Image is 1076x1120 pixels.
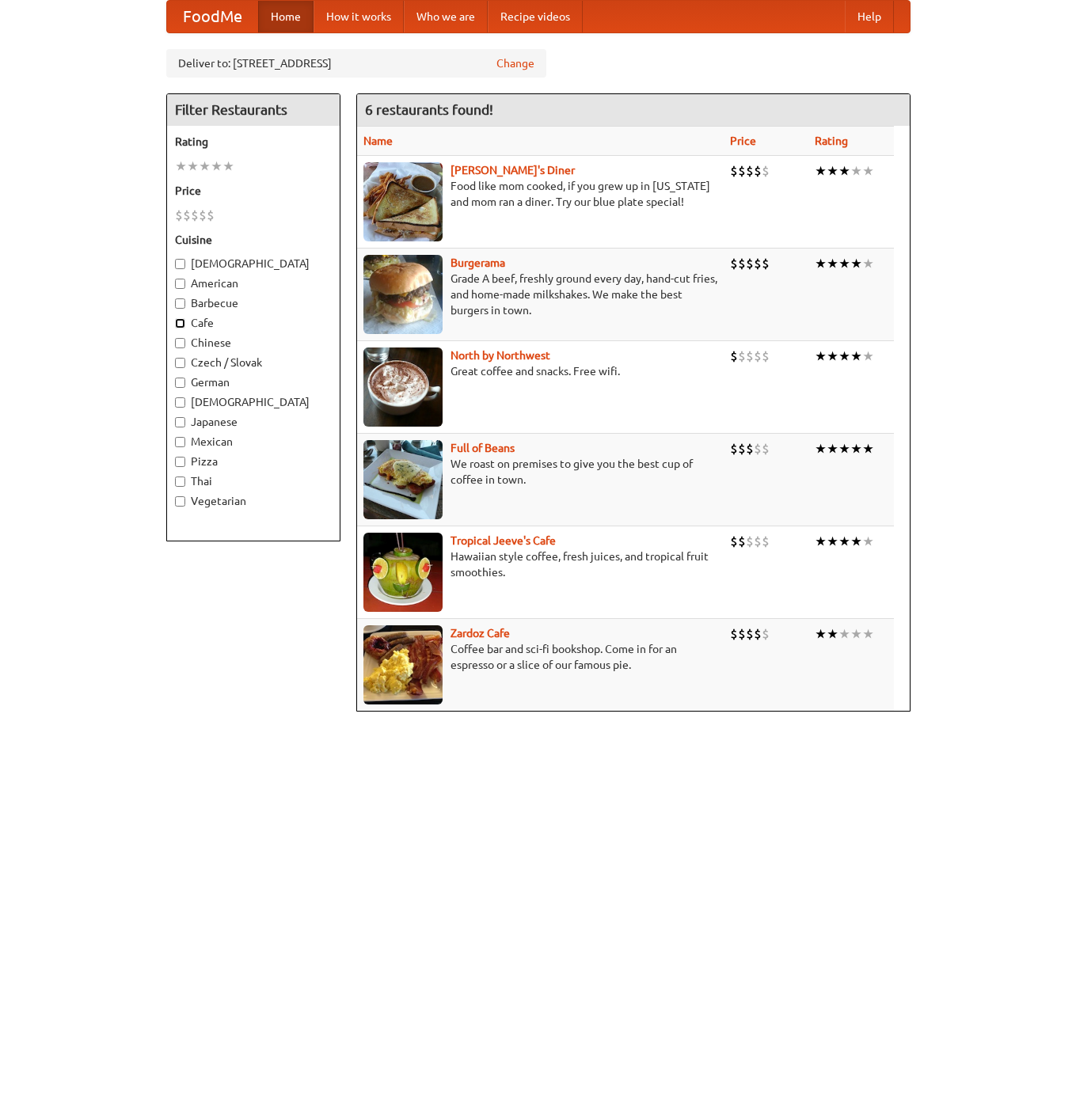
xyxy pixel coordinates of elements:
[363,178,717,210] p: Food like mom cooked, if you grew up in [US_STATE] and mom ran a diner. Try our blue plate special!
[175,358,185,368] input: Czech / Slovak
[827,347,838,365] li: ★
[175,457,185,467] input: Pizza
[730,347,738,365] li: $
[730,135,756,147] a: Price
[754,255,762,272] li: $
[827,625,838,643] li: ★
[175,158,187,175] li: ★
[175,394,332,410] label: [DEMOGRAPHIC_DATA]
[845,1,894,32] a: Help
[738,162,746,180] li: $
[762,625,770,643] li: $
[175,134,332,150] h5: Rating
[175,355,332,370] label: Czech / Slovak
[730,533,738,550] li: $
[815,533,827,550] li: ★
[175,259,185,269] input: [DEMOGRAPHIC_DATA]
[314,1,404,32] a: How it works
[746,533,754,550] li: $
[167,94,340,126] h4: Filter Restaurants
[175,338,185,348] input: Chinese
[175,318,185,328] input: Cafe
[746,162,754,180] li: $
[166,49,546,78] div: Deliver to: [STREET_ADDRESS]
[862,625,874,643] li: ★
[730,440,738,457] li: $
[738,533,746,550] li: $
[862,533,874,550] li: ★
[175,279,185,289] input: American
[363,533,443,612] img: jeeves.jpg
[363,549,717,580] p: Hawaiian style coffee, fresh juices, and tropical fruit smoothies.
[838,162,850,180] li: ★
[862,347,874,365] li: ★
[451,256,505,269] a: Burgerama
[175,256,332,271] label: [DEMOGRAPHIC_DATA]
[258,1,314,32] a: Home
[754,440,762,457] li: $
[730,162,738,180] li: $
[451,442,515,454] a: Full of Beans
[827,255,838,272] li: ★
[175,275,332,291] label: American
[838,533,850,550] li: ★
[175,397,185,408] input: [DEMOGRAPHIC_DATA]
[363,363,717,379] p: Great coffee and snacks. Free wifi.
[762,162,770,180] li: $
[838,440,850,457] li: ★
[187,158,199,175] li: ★
[754,162,762,180] li: $
[363,347,443,427] img: north.jpg
[862,162,874,180] li: ★
[451,164,575,177] a: [PERSON_NAME]'s Diner
[730,625,738,643] li: $
[451,534,556,547] b: Tropical Jeeve's Cafe
[363,440,443,519] img: beans.jpg
[175,417,185,427] input: Japanese
[175,414,332,430] label: Japanese
[451,349,550,362] a: North by Northwest
[827,162,838,180] li: ★
[175,496,185,507] input: Vegetarian
[199,158,211,175] li: ★
[175,454,332,469] label: Pizza
[746,347,754,365] li: $
[451,627,510,640] a: Zardoz Cafe
[175,437,185,447] input: Mexican
[363,641,717,673] p: Coffee bar and sci-fi bookshop. Come in for an espresso or a slice of our famous pie.
[167,1,258,32] a: FoodMe
[207,207,215,224] li: $
[175,232,332,248] h5: Cuisine
[746,440,754,457] li: $
[815,440,827,457] li: ★
[363,135,393,147] a: Name
[363,456,717,488] p: We roast on premises to give you the best cup of coffee in town.
[363,255,443,334] img: burgerama.jpg
[850,440,862,457] li: ★
[850,625,862,643] li: ★
[730,255,738,272] li: $
[175,295,332,311] label: Barbecue
[175,378,185,388] input: German
[199,207,207,224] li: $
[754,533,762,550] li: $
[738,347,746,365] li: $
[762,347,770,365] li: $
[365,102,493,117] ng-pluralize: 6 restaurants found!
[827,440,838,457] li: ★
[738,255,746,272] li: $
[762,440,770,457] li: $
[815,347,827,365] li: ★
[838,347,850,365] li: ★
[762,533,770,550] li: $
[175,335,332,351] label: Chinese
[222,158,234,175] li: ★
[175,183,332,199] h5: Price
[754,625,762,643] li: $
[862,440,874,457] li: ★
[815,135,848,147] a: Rating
